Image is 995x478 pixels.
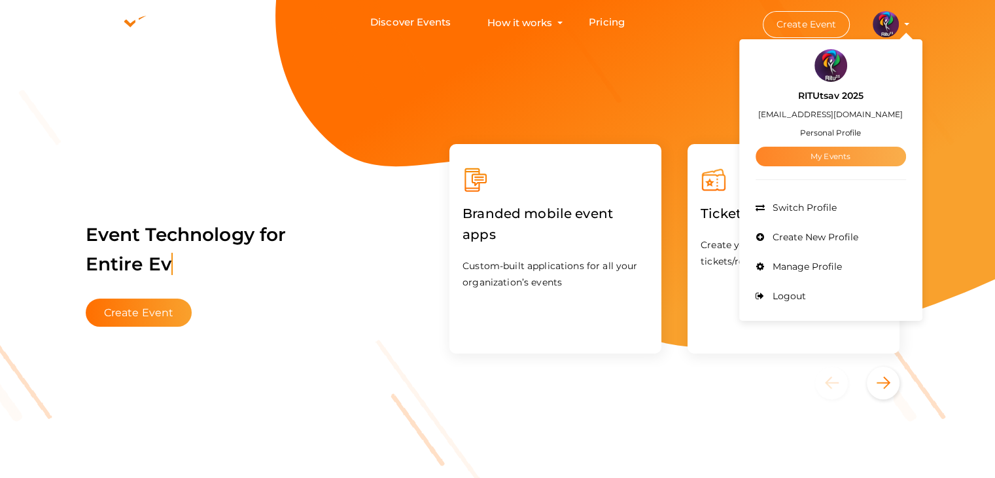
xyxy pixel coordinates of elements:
img: 5BK8ZL5P_small.png [873,11,899,37]
span: Logout [769,290,806,302]
span: Manage Profile [769,261,842,272]
button: Create Event [763,11,850,38]
a: My Events [756,147,906,166]
span: Entire Ev [86,253,173,275]
img: 5BK8ZL5P_small.png [814,49,847,82]
a: Ticketing & Registration [701,208,862,221]
a: Branded mobile event apps [463,229,648,242]
small: Personal Profile [800,128,861,138]
p: Create your event and start selling your tickets/registrations in minutes. [701,237,886,270]
p: Custom-built applications for all your organization’s events [463,258,648,291]
label: Ticketing & Registration [701,193,862,234]
label: RITUtsav 2025 [798,88,864,103]
label: [EMAIL_ADDRESS][DOMAIN_NAME] [758,107,903,122]
a: Pricing [589,10,625,35]
span: Create New Profile [769,231,858,243]
a: Discover Events [370,10,451,35]
label: Branded mobile event apps [463,193,648,255]
button: Previous [815,367,864,399]
button: Create Event [86,299,192,327]
span: Switch Profile [769,202,837,213]
label: Event Technology for [86,204,287,295]
button: Next [867,367,899,399]
button: How it works [483,10,556,35]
